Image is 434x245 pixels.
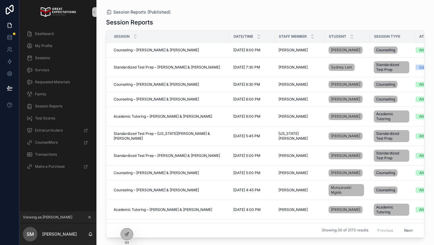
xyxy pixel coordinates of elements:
[278,188,321,192] a: [PERSON_NAME]
[40,7,76,17] img: App logo
[329,80,366,89] a: [PERSON_NAME]
[374,45,412,55] a: Counseling
[374,34,400,39] span: Session Type
[114,170,226,175] a: Counseling – [PERSON_NAME] & [PERSON_NAME]
[233,48,260,52] span: [DATE] 8:00 PM
[114,114,226,119] a: Academic Tutoring – [PERSON_NAME] & [PERSON_NAME]
[376,82,395,87] span: Counseling
[331,65,352,70] span: Sydney Lem
[331,114,360,119] span: [PERSON_NAME]
[23,125,93,136] a: Extracurriculars
[329,45,366,55] a: [PERSON_NAME]
[374,94,412,104] a: Counseling
[23,149,93,160] a: Transactions
[329,206,363,213] a: [PERSON_NAME]
[35,56,50,60] span: Sessions
[27,231,34,238] span: SM
[374,60,412,75] a: Standardized Test Prep
[233,82,260,87] span: [DATE] 6:30 PM
[331,153,360,158] span: [PERSON_NAME]
[114,188,199,192] span: Counseling – [PERSON_NAME] & [PERSON_NAME]
[329,131,366,141] a: [PERSON_NAME]
[35,116,55,121] span: Test Scores
[331,185,362,195] span: Munyaradzi Mgido
[113,9,171,15] span: Session Reports (Published)
[278,48,321,52] a: [PERSON_NAME]
[329,64,355,71] a: Sydney Lem
[23,137,93,148] a: CounselMore
[278,65,308,70] span: [PERSON_NAME]
[278,153,321,158] a: [PERSON_NAME]
[374,109,412,124] a: Academic Tutoring
[233,170,260,175] span: [DATE] 5:00 PM
[278,114,321,119] a: [PERSON_NAME]
[233,188,271,192] a: [DATE] 4:45 PM
[278,131,321,141] a: [US_STATE][PERSON_NAME]
[400,226,417,235] button: Next
[35,140,58,145] span: CounselMore
[23,215,72,220] span: Viewing as [PERSON_NAME]
[35,92,46,97] span: Family
[233,153,260,158] span: [DATE] 5:00 PM
[233,170,271,175] a: [DATE] 5:00 PM
[374,222,412,232] a: Counseling
[329,183,366,197] a: Munyaradzi Mgido
[329,152,363,159] a: [PERSON_NAME]
[23,101,93,112] a: Session Reports
[329,34,346,39] span: Student
[376,170,395,175] span: Counseling
[278,48,308,52] span: [PERSON_NAME]
[233,153,271,158] a: [DATE] 5:00 PM
[35,31,54,36] span: Dashboard
[376,131,407,141] span: Standardized Test Prep
[376,151,407,161] span: Standardized Test Prep
[322,228,368,233] span: Showing 30 of 2173 results
[329,94,366,104] a: [PERSON_NAME]
[114,131,226,141] a: Standardized Test Prep – [US_STATE][PERSON_NAME] & [PERSON_NAME]
[114,65,226,70] a: Standardized Test Prep – [PERSON_NAME] & [PERSON_NAME]
[374,185,412,195] a: Counseling
[233,114,260,119] span: [DATE] 6:00 PM
[233,134,260,138] span: [DATE] 5:45 PM
[35,152,57,157] span: Transactions
[329,184,364,196] a: Munyaradzi Mgido
[329,96,363,103] a: [PERSON_NAME]
[376,97,395,102] span: Counseling
[114,48,226,52] a: Counseling – [PERSON_NAME] & [PERSON_NAME]
[374,80,412,89] a: Counseling
[329,46,363,54] a: [PERSON_NAME]
[376,62,407,72] span: Standardized Test Prep
[278,153,308,158] span: [PERSON_NAME]
[114,170,199,175] span: Counseling – [PERSON_NAME] & [PERSON_NAME]
[23,161,93,172] a: Make a Purchase
[114,97,226,102] a: Counseling – [PERSON_NAME] & [PERSON_NAME]
[42,231,77,237] p: [PERSON_NAME]
[35,68,49,72] span: Surveys
[376,48,395,52] span: Counseling
[376,188,395,192] span: Counseling
[329,132,363,140] a: [PERSON_NAME]
[114,114,212,119] span: Academic Tutoring – [PERSON_NAME] & [PERSON_NAME]
[23,40,93,51] a: My Profile
[331,134,360,138] span: [PERSON_NAME]
[374,148,412,163] a: Standardized Test Prep
[114,65,220,70] span: Standardized Test Prep – [PERSON_NAME] & [PERSON_NAME]
[329,222,366,232] a: [PERSON_NAME]
[114,97,199,102] span: Counseling – [PERSON_NAME] & [PERSON_NAME]
[233,48,271,52] a: [DATE] 8:00 PM
[233,188,260,192] span: [DATE] 4:45 PM
[233,97,271,102] a: [DATE] 6:00 PM
[279,34,307,39] span: Staff Member
[278,97,308,102] span: [PERSON_NAME]
[19,24,96,180] div: scrollable content
[329,112,366,121] a: [PERSON_NAME]
[278,82,321,87] a: [PERSON_NAME]
[114,34,130,39] span: Session
[106,9,171,15] a: Session Reports (Published)
[35,80,70,84] span: Requested Materials
[278,82,308,87] span: [PERSON_NAME]
[233,82,271,87] a: [DATE] 6:30 PM
[114,48,199,52] span: Counseling – [PERSON_NAME] & [PERSON_NAME]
